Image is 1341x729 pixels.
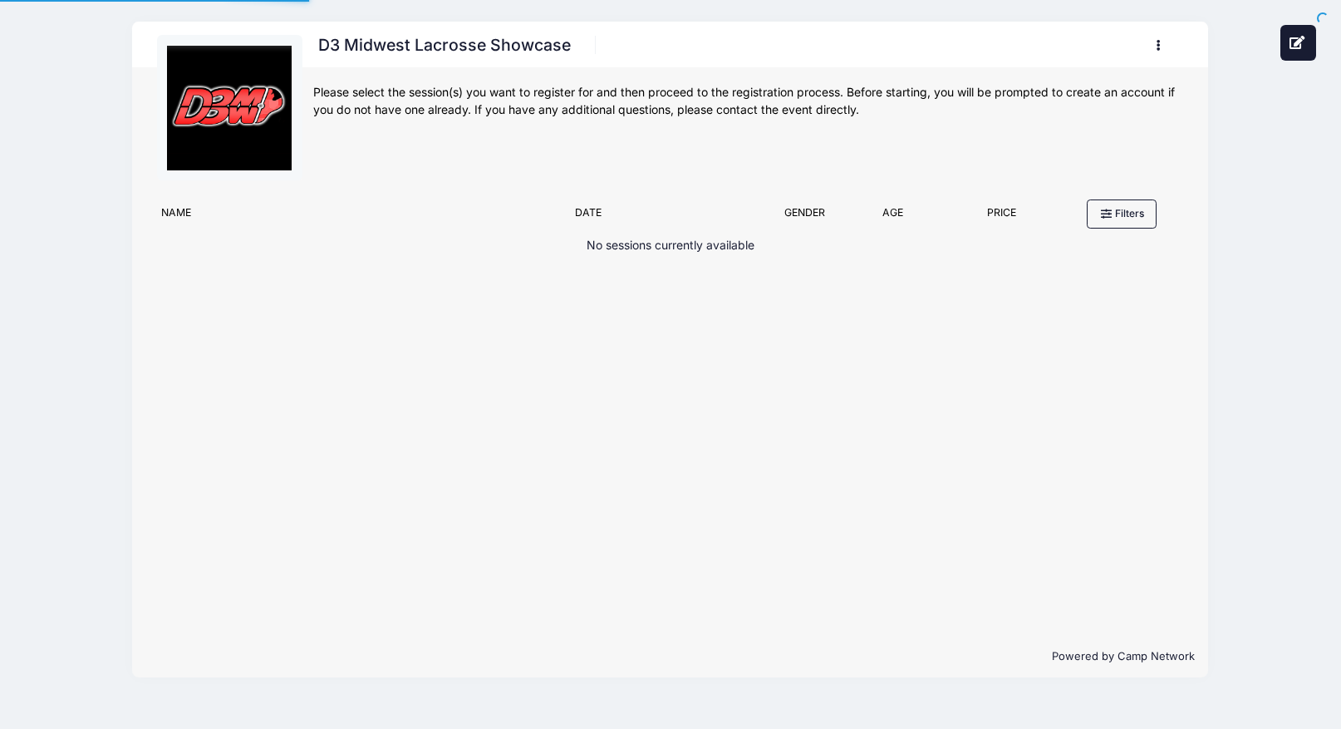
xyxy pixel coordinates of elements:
[153,205,567,229] div: Name
[847,205,940,229] div: Age
[587,237,754,254] p: No sessions currently available
[167,46,292,170] img: logo
[764,205,847,229] div: Gender
[313,84,1185,119] div: Please select the session(s) you want to register for and then proceed to the registration proces...
[146,648,1196,665] p: Powered by Camp Network
[940,205,1064,229] div: Price
[1087,199,1157,228] button: Filters
[313,31,577,60] h1: D3 Midwest Lacrosse Showcase
[567,205,764,229] div: Date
